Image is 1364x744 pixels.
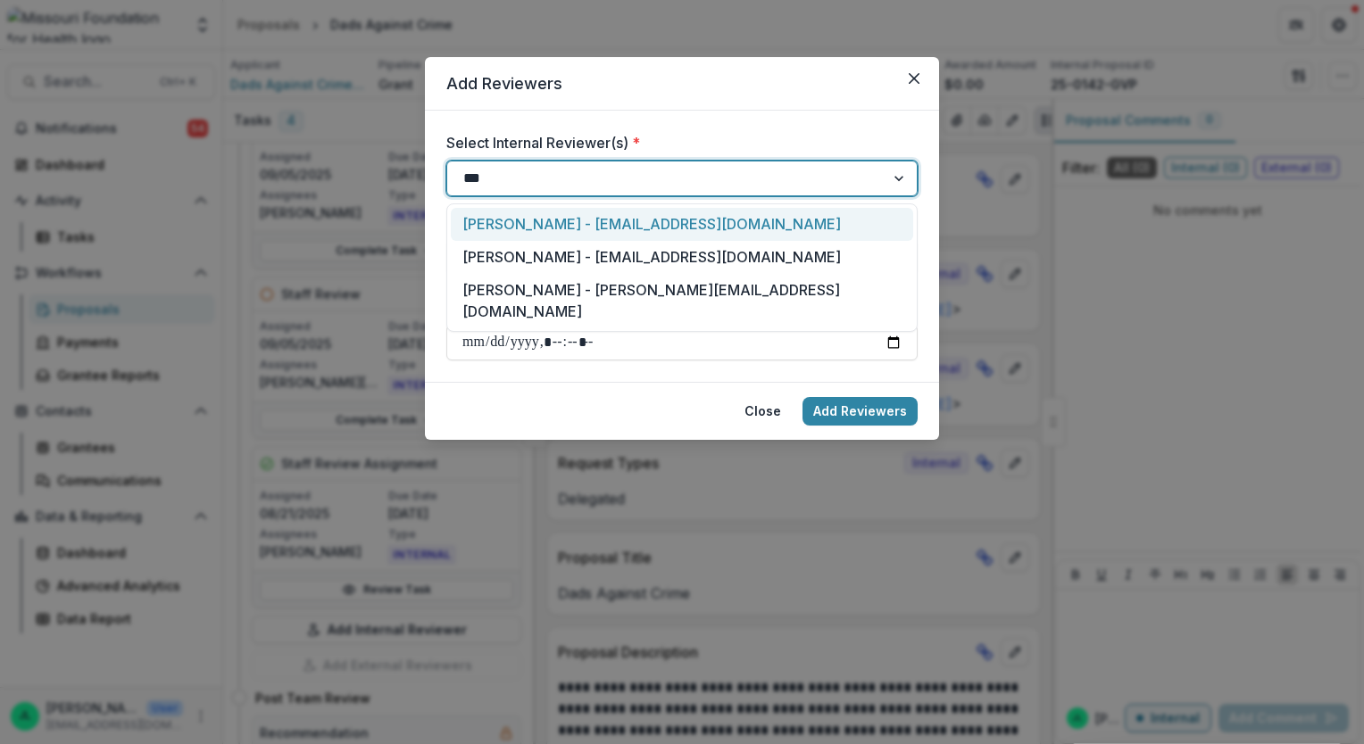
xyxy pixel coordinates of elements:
button: Close [900,64,928,93]
div: [PERSON_NAME] - [PERSON_NAME][EMAIL_ADDRESS][DOMAIN_NAME] [451,273,913,327]
div: [PERSON_NAME] - [EMAIL_ADDRESS][DOMAIN_NAME] [451,208,913,241]
header: Add Reviewers [425,57,939,111]
label: Select Internal Reviewer(s) [446,132,907,153]
button: Close [734,397,792,426]
div: [PERSON_NAME] - [EMAIL_ADDRESS][DOMAIN_NAME] [451,241,913,274]
button: Add Reviewers [803,397,918,426]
